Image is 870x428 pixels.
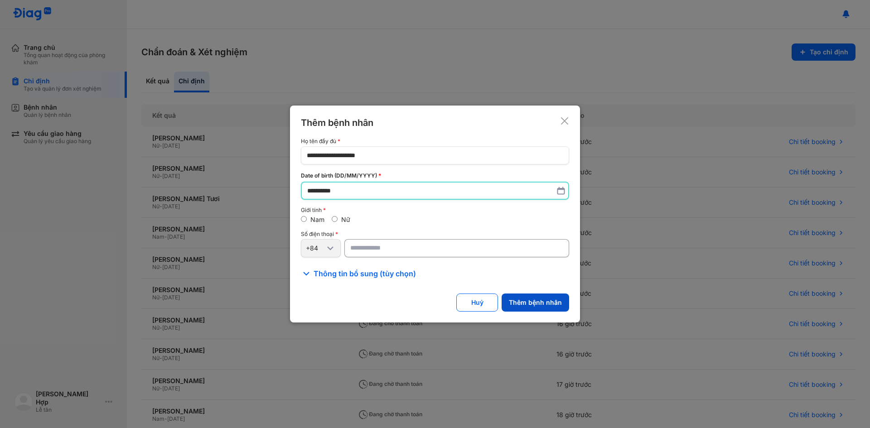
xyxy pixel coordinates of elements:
div: Date of birth (DD/MM/YYYY) [301,172,569,180]
div: Họ tên đầy đủ [301,138,569,144]
label: Nam [310,216,324,223]
span: Thông tin bổ sung (tùy chọn) [314,268,416,279]
div: Số điện thoại [301,231,569,237]
button: Thêm bệnh nhân [502,293,569,312]
label: Nữ [341,216,350,223]
div: +84 [306,244,325,252]
div: Thêm bệnh nhân [301,116,373,129]
button: Huỷ [456,293,498,312]
div: Giới tính [301,207,569,213]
